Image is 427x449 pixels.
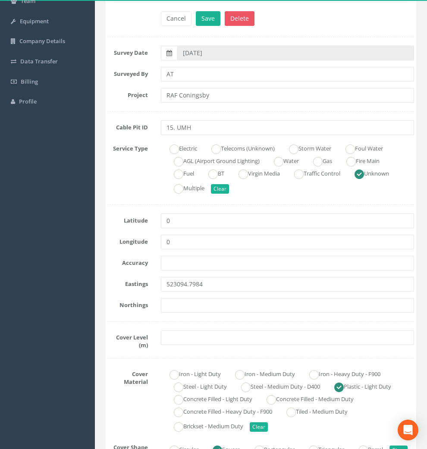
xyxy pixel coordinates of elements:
button: Clear [211,184,229,194]
button: Delete [225,11,254,26]
label: Electric [161,141,197,154]
label: Water [265,154,299,166]
label: Iron - Light Duty [161,367,221,380]
button: Save [196,11,220,26]
label: Traffic Control [286,166,340,179]
label: Concrete Filled - Heavy Duty - F900 [165,405,272,417]
div: Open Intercom Messenger [398,420,418,440]
label: Storm Water [280,141,331,154]
span: Data Transfer [20,57,58,65]
span: Company Details [19,37,65,45]
label: BT [200,166,224,179]
label: Steel - Light Duty [165,380,227,392]
label: Fuel [165,166,194,179]
button: Cancel [161,11,192,26]
label: Cover Material [101,367,154,386]
button: Clear [250,422,268,432]
label: Surveyed By [101,67,154,78]
label: Survey Date [101,46,154,57]
span: Billing [21,78,38,85]
label: Northings [101,298,154,309]
label: Unknown [346,166,389,179]
label: Latitude [101,214,154,225]
span: Equipment [20,17,49,25]
label: Foul Water [337,141,383,154]
label: Accuracy [101,256,154,267]
label: Steel - Medium Duty - D400 [232,380,320,392]
label: Iron - Medium Duty [226,367,295,380]
label: Telecoms (Unknown) [203,141,275,154]
label: Cable Pit ID [101,120,154,132]
label: Eastings [101,277,154,288]
label: Tiled - Medium Duty [278,405,348,417]
label: Cover Level (m) [101,330,154,349]
label: Multiple [165,181,204,194]
span: Profile [19,97,37,105]
label: Iron - Heavy Duty - F900 [301,367,380,380]
label: Fire Main [338,154,380,166]
label: Concrete Filled - Light Duty [165,392,252,405]
label: Service Type [101,141,154,153]
label: Longitude [101,235,154,246]
label: Brickset - Medium Duty [165,419,243,432]
label: Concrete Filled - Medium Duty [258,392,354,405]
label: Plastic - Light Duty [326,380,391,392]
label: AGL (Airport Ground Lighting) [165,154,260,166]
label: Gas [305,154,332,166]
label: Project [101,88,154,99]
label: Virgin Media [230,166,280,179]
